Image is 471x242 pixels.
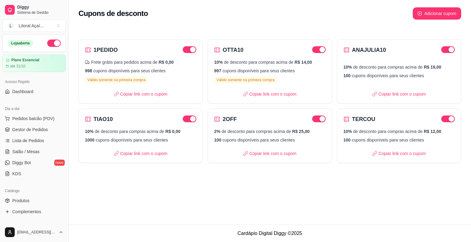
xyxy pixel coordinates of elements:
p: Copiar link com o cupom [114,150,167,157]
span: 10% [214,60,223,65]
p: Válido somente na primeira compra [85,76,148,84]
p: de desconto para compras acima de [214,128,325,134]
span: 998 [85,68,92,73]
span: R$ 25,00 [292,129,310,134]
span: Dashboard [12,89,33,95]
p: cupons disponíveis para seus clientes [85,68,196,74]
div: Dia a dia [2,104,66,114]
p: cupons disponíveis para seus clientes [343,137,455,143]
a: DiggySistema de Gestão [2,2,66,17]
span: Lista de Pedidos [12,138,44,144]
span: 997 [214,68,221,73]
span: Produtos [12,198,29,204]
span: [EMAIL_ADDRESS][DOMAIN_NAME] [17,230,56,235]
span: R$ 14,00 [295,60,312,65]
span: 1000 [85,138,94,142]
span: Salão / Mesas [12,149,40,155]
h2: TIAO10 [94,115,113,123]
button: plus-circleAdicionar cupom [413,7,461,20]
span: L [8,23,14,29]
h2: ANAJULIA10 [352,46,386,54]
div: Litoral Açaí ... [19,23,44,29]
span: 10% [343,65,352,70]
span: Diggy [17,5,63,10]
div: Catálogo [2,186,66,196]
span: 100 [343,73,350,78]
p: de desconto para compras acima de [214,59,325,65]
button: Select a team [2,20,66,32]
span: 100 [214,138,221,142]
span: R$ 19,00 [424,65,441,70]
span: Pedidos balcão (PDV) [12,115,55,122]
div: Loja aberta [8,40,33,47]
span: Complementos [12,209,41,215]
p: cupons disponíveis para seus clientes [214,137,325,143]
button: [EMAIL_ADDRESS][DOMAIN_NAME] [2,225,66,240]
span: 10% [343,129,352,134]
span: plus-circle [418,11,422,16]
span: R$ 12,00 [424,129,441,134]
button: Alterar Status [47,40,61,47]
p: cupons disponíveis para seus clientes [214,68,325,74]
span: 100 [343,138,350,142]
p: de desconto para compras acima de [343,128,455,134]
article: Plano Essencial [11,58,39,62]
p: cupons disponíveis para seus clientes [85,137,196,143]
button: Pedidos balcão (PDV) [2,114,66,123]
p: Copiar link com o cupom [114,91,167,97]
div: Acesso Rápido [2,77,66,87]
a: Diggy Botnovo [2,158,66,168]
a: Produtos [2,196,66,206]
h2: 2OFF [223,115,237,123]
h2: Cupons de desconto [78,9,148,18]
p: Copiar link com o cupom [243,150,297,157]
p: de desconto para compras acima de [343,64,455,70]
span: Diggy Bot [12,160,31,166]
span: KDS [12,171,21,177]
a: Lista de Pedidos [2,136,66,146]
p: Copiar link com o cupom [243,91,297,97]
span: Gestor de Pedidos [12,127,48,133]
div: Frete grátis para pedidos acima de [85,59,196,65]
footer: Cardápio Digital Diggy © 2025 [69,225,471,242]
article: até 31/10 [10,64,25,69]
h2: 1PEDIDO [94,46,118,54]
h2: TERCOU [352,115,375,123]
p: Copiar link com o cupom [372,150,426,157]
span: R$ 0,00 [159,59,174,65]
a: Dashboard [2,87,66,96]
p: cupons disponíveis para seus clientes [343,73,455,79]
a: Salão / Mesas [2,147,66,157]
span: 10% [85,129,94,134]
span: 2% [214,129,220,134]
a: Gestor de Pedidos [2,125,66,134]
a: KDS [2,169,66,179]
p: Copiar link com o cupom [372,91,426,97]
span: R$ 0,00 [165,129,180,134]
span: Sistema de Gestão [17,10,63,15]
p: Válido somente na primeira compra [214,76,277,84]
a: Plano Essencialaté 31/10 [2,55,66,72]
a: Complementos [2,207,66,217]
h2: OTTA10 [223,46,243,54]
p: de desconto para compras acima de [85,128,196,134]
